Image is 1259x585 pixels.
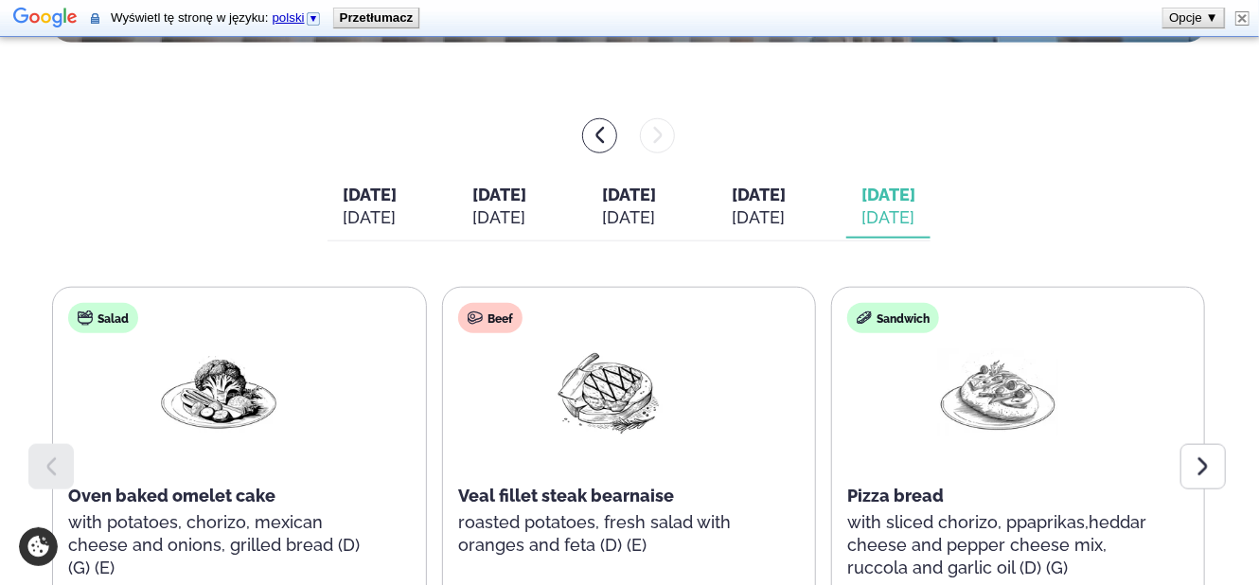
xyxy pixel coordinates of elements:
button: menu-btn-left [582,118,617,153]
button: [DATE] [DATE] [328,176,412,239]
span: Pizza bread [847,486,944,505]
button: [DATE] [DATE] [587,176,671,239]
button: Opcje ▼ [1163,9,1224,27]
div: [DATE] [861,206,915,229]
p: with potatoes, chorizo, mexican cheese and onions, grilled bread (D) (G) (E) [68,511,369,579]
div: Sandwich [847,303,939,333]
a: polski [273,10,322,25]
div: Salad [68,303,138,333]
div: [DATE] [472,206,526,229]
div: Beef [458,303,523,333]
img: salad.svg [78,310,93,326]
span: polski [273,10,305,25]
span: Veal fillet steak bearnaise [458,486,674,505]
p: roasted potatoes, fresh salad with oranges and feta (D) (E) [458,511,759,557]
button: Przetłumacz [334,9,419,27]
img: Google Tłumacz [13,6,78,32]
span: [DATE] [343,185,397,204]
span: Oven baked omelet cake [68,486,275,505]
img: sandwich-new-16px.svg [857,310,872,326]
span: Wyświetl tę stronę w języku: [111,10,326,25]
button: [DATE] [DATE] [457,176,541,239]
img: Vegan.png [158,348,279,436]
div: [DATE] [602,206,656,229]
img: Zawartość tej zabezpieczonej strony zostanie przesłana do Google za pomocą bezpiecznego połączeni... [91,11,99,26]
a: Cookie settings [19,527,58,566]
span: [DATE] [602,185,656,204]
div: [DATE] [343,206,397,229]
p: with sliced chorizo, ppaprikas,heddar cheese and pepper cheese mix, ruccola and garlic oil (D) (G) [847,511,1148,579]
img: Zamknij [1235,11,1250,26]
span: [DATE] [861,185,915,204]
button: [DATE] [DATE] [846,176,931,239]
span: [DATE] [472,185,526,204]
img: Beef-Meat.png [548,348,669,436]
button: menu-btn-right [640,118,675,153]
div: [DATE] [732,206,786,229]
span: [DATE] [732,185,786,204]
img: beef.svg [468,310,483,326]
b: Przetłumacz [340,10,414,25]
img: Pizza-Bread.png [937,348,1058,436]
button: [DATE] [DATE] [717,176,801,239]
